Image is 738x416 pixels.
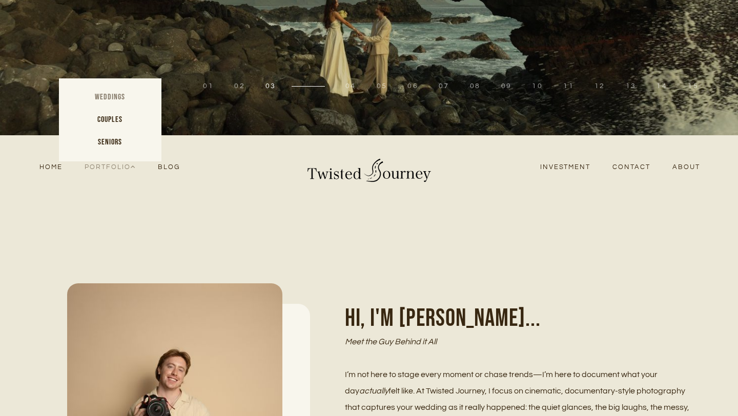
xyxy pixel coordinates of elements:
[345,338,437,346] em: Meet the Guy Behind it All
[345,304,541,333] span: Hi, I'm [PERSON_NAME]...
[59,86,161,109] a: Weddings
[59,131,161,154] a: Seniors
[28,160,73,174] a: Home
[73,160,147,174] a: Portfolio
[305,151,433,183] img: Twisted Journey
[688,81,699,91] button: 15 of 15
[626,81,637,91] button: 13 of 15
[359,387,388,395] em: actually
[470,81,481,91] button: 8 of 15
[85,162,136,173] span: Portfolio
[345,370,659,395] span: I’m not here to stage every moment or chase trends—I’m here to document what your day
[439,81,449,91] button: 7 of 15
[407,81,418,91] button: 6 of 15
[594,81,605,91] button: 12 of 15
[147,160,191,174] a: Blog
[662,160,711,174] a: About
[377,81,387,91] button: 5 of 15
[234,81,245,91] button: 2 of 15
[602,160,662,174] a: Contact
[657,81,667,91] button: 14 of 15
[529,160,602,174] a: Investment
[563,81,574,91] button: 11 of 15
[345,81,356,91] button: 4 of 15
[501,81,512,91] button: 9 of 15
[265,81,276,91] button: 3 of 15
[59,109,161,131] a: Couples
[203,81,214,91] button: 1 of 15
[532,81,543,91] button: 10 of 15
